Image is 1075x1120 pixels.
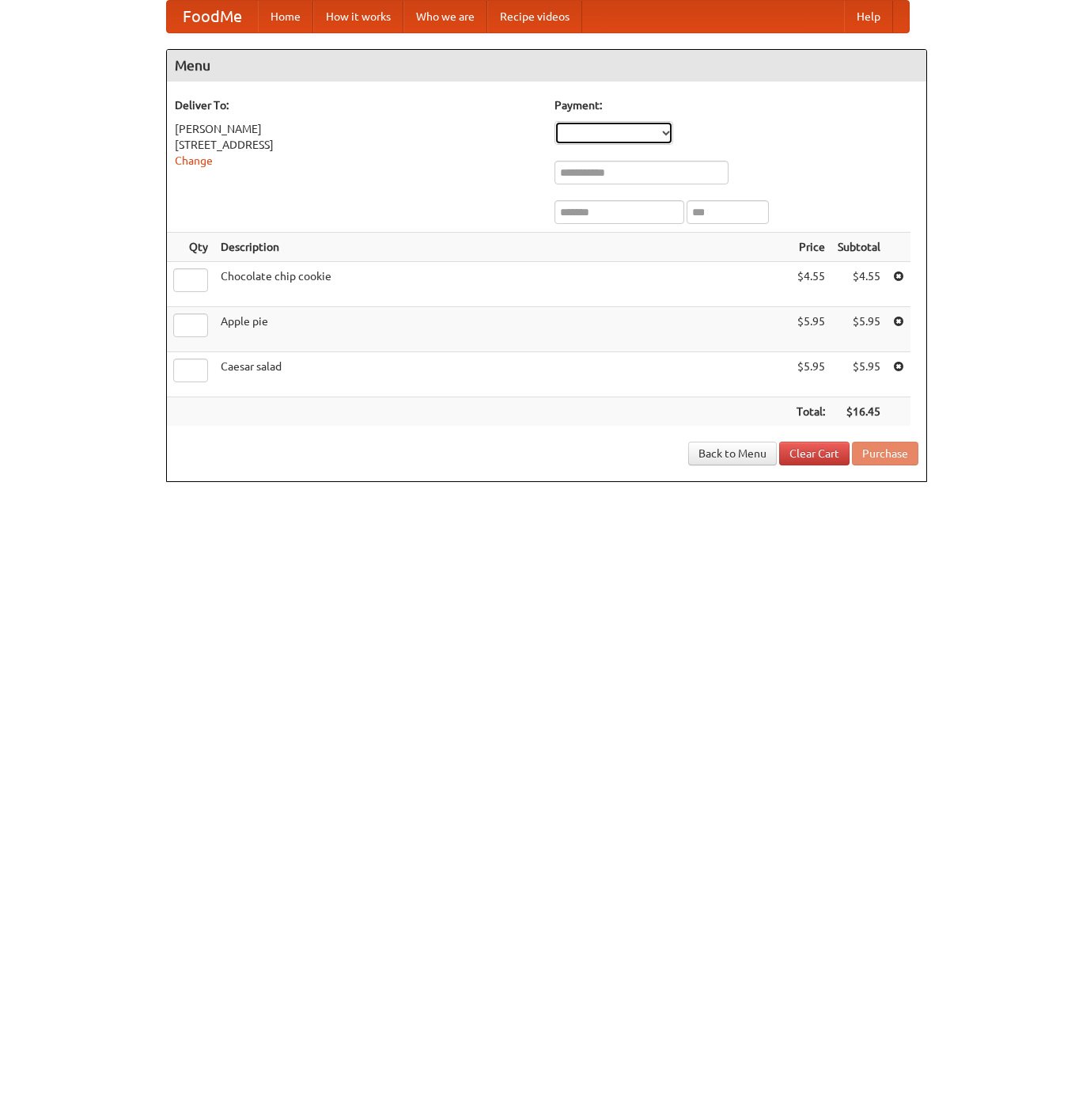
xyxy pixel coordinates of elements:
td: $5.95 [831,307,887,352]
td: Caesar salad [214,352,790,397]
td: $5.95 [790,352,831,397]
a: Recipe videos [487,1,582,32]
td: $4.55 [790,262,831,307]
th: Total: [790,397,831,427]
td: $5.95 [831,352,887,397]
a: Help [844,1,893,32]
button: Purchase [852,442,918,465]
h4: Menu [167,50,926,82]
th: Price [790,233,831,262]
td: $5.95 [790,307,831,352]
td: Chocolate chip cookie [214,262,790,307]
th: $16.45 [831,397,887,427]
a: FoodMe [167,1,258,32]
a: Clear Cart [779,442,850,465]
th: Qty [167,233,214,262]
a: Home [258,1,313,32]
a: Back to Menu [688,442,777,465]
a: Who we are [403,1,487,32]
h5: Payment: [555,97,918,113]
div: [STREET_ADDRESS] [175,137,539,153]
a: How it works [313,1,403,32]
a: Change [175,154,213,167]
div: [PERSON_NAME] [175,121,539,137]
th: Description [214,233,790,262]
td: $4.55 [831,262,887,307]
td: Apple pie [214,307,790,352]
th: Subtotal [831,233,887,262]
h5: Deliver To: [175,97,539,113]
